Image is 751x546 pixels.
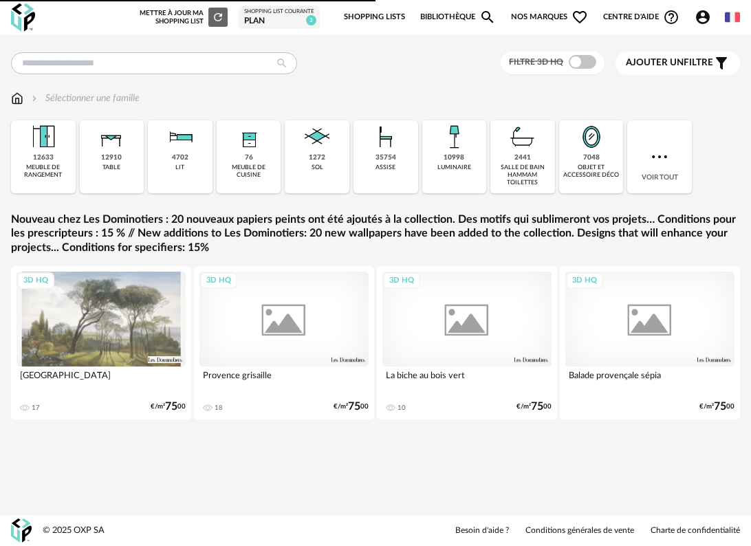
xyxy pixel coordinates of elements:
[312,164,323,171] div: sol
[306,15,316,25] span: 3
[506,120,539,153] img: Salle%20de%20bain.png
[616,52,740,75] button: Ajouter unfiltre Filter icon
[699,402,734,411] div: €/m² 00
[725,10,740,25] img: fr
[511,3,588,32] span: Nos marques
[479,9,496,25] span: Magnify icon
[566,272,603,290] div: 3D HQ
[695,9,717,25] span: Account Circle icon
[245,153,253,162] div: 76
[140,8,228,27] div: Mettre à jour ma Shopping List
[651,525,740,536] a: Charte de confidentialité
[560,266,740,419] a: 3D HQ Balade provençale sépia €/m²7500
[95,120,128,153] img: Table.png
[375,164,395,171] div: assise
[175,164,184,171] div: lit
[398,404,406,412] div: 10
[27,120,60,153] img: Meuble%20de%20rangement.png
[494,164,551,187] div: salle de bain hammam toilettes
[437,120,470,153] img: Luminaire.png
[17,367,186,394] div: [GEOGRAPHIC_DATA]
[215,404,223,412] div: 18
[695,9,711,25] span: Account Circle icon
[375,153,396,162] div: 35754
[151,402,186,411] div: €/m² 00
[33,153,54,162] div: 12633
[377,266,557,419] a: 3D HQ La biche au bois vert 10 €/m²7500
[563,164,620,179] div: objet et accessoire déco
[200,272,237,290] div: 3D HQ
[565,367,734,394] div: Balade provençale sépia
[101,153,122,162] div: 12910
[626,58,684,67] span: Ajouter un
[11,266,191,419] a: 3D HQ [GEOGRAPHIC_DATA] 17 €/m²7500
[382,367,552,394] div: La biche au bois vert
[509,58,563,66] span: Filtre 3D HQ
[348,402,360,411] span: 75
[713,55,730,72] span: Filter icon
[334,402,369,411] div: €/m² 00
[221,164,277,179] div: meuble de cuisine
[11,91,23,105] img: svg+xml;base64,PHN2ZyB3aWR0aD0iMTYiIGhlaWdodD0iMTciIHZpZXdCb3g9IjAgMCAxNiAxNyIgZmlsbD0ibm9uZSIgeG...
[627,120,692,193] div: Voir tout
[572,9,588,25] span: Heart Outline icon
[531,402,543,411] span: 75
[516,402,552,411] div: €/m² 00
[244,8,314,15] div: Shopping List courante
[344,3,405,32] a: Shopping Lists
[244,8,314,26] a: Shopping List courante plan 3
[43,525,105,536] div: © 2025 OXP SA
[626,57,713,69] span: filtre
[11,212,740,255] a: Nouveau chez Les Dominotiers : 20 nouveaux papiers peints ont été ajoutés à la collection. Des mo...
[369,120,402,153] img: Assise.png
[15,164,72,179] div: meuble de rangement
[603,9,679,25] span: Centre d'aideHelp Circle Outline icon
[383,272,420,290] div: 3D HQ
[244,16,314,27] div: plan
[575,120,608,153] img: Miroir.png
[11,3,35,32] img: OXP
[437,164,471,171] div: luminaire
[212,14,224,21] span: Refresh icon
[649,146,671,168] img: more.7b13dc1.svg
[29,91,140,105] div: Sélectionner une famille
[232,120,265,153] img: Rangement.png
[164,120,197,153] img: Literie.png
[444,153,464,162] div: 10998
[194,266,374,419] a: 3D HQ Provence grisaille 18 €/m²7500
[525,525,634,536] a: Conditions générales de vente
[420,3,496,32] a: BibliothèqueMagnify icon
[309,153,325,162] div: 1272
[29,91,40,105] img: svg+xml;base64,PHN2ZyB3aWR0aD0iMTYiIGhlaWdodD0iMTYiIHZpZXdCb3g9IjAgMCAxNiAxNiIgZmlsbD0ibm9uZSIgeG...
[165,402,177,411] span: 75
[172,153,188,162] div: 4702
[102,164,120,171] div: table
[663,9,679,25] span: Help Circle Outline icon
[199,367,369,394] div: Provence grisaille
[514,153,531,162] div: 2441
[455,525,509,536] a: Besoin d'aide ?
[583,153,600,162] div: 7048
[714,402,726,411] span: 75
[17,272,54,290] div: 3D HQ
[32,404,40,412] div: 17
[11,518,32,543] img: OXP
[301,120,334,153] img: Sol.png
